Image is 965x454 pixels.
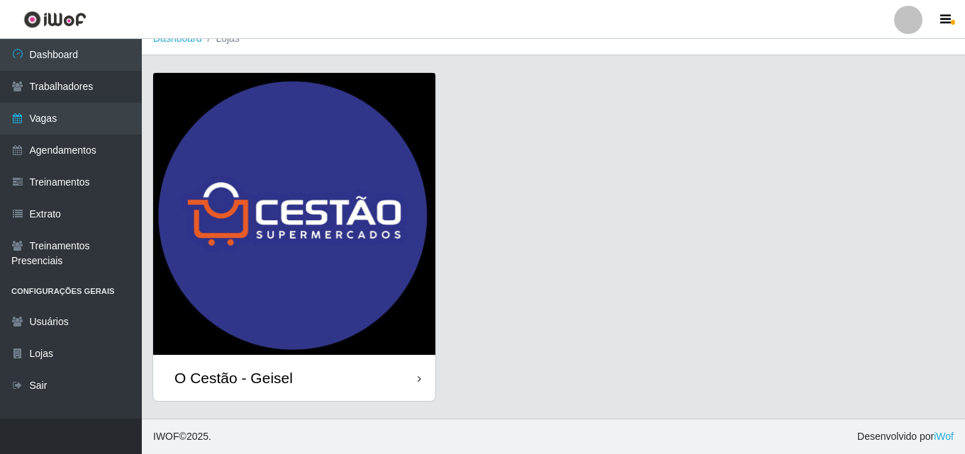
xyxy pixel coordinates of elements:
[153,73,435,401] a: O Cestão - Geisel
[23,11,87,28] img: CoreUI Logo
[857,429,954,444] span: Desenvolvido por
[174,369,293,387] div: O Cestão - Geisel
[153,429,211,444] span: © 2025 .
[153,73,435,355] img: cardImg
[142,23,965,55] nav: breadcrumb
[934,431,954,442] a: iWof
[153,431,179,442] span: IWOF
